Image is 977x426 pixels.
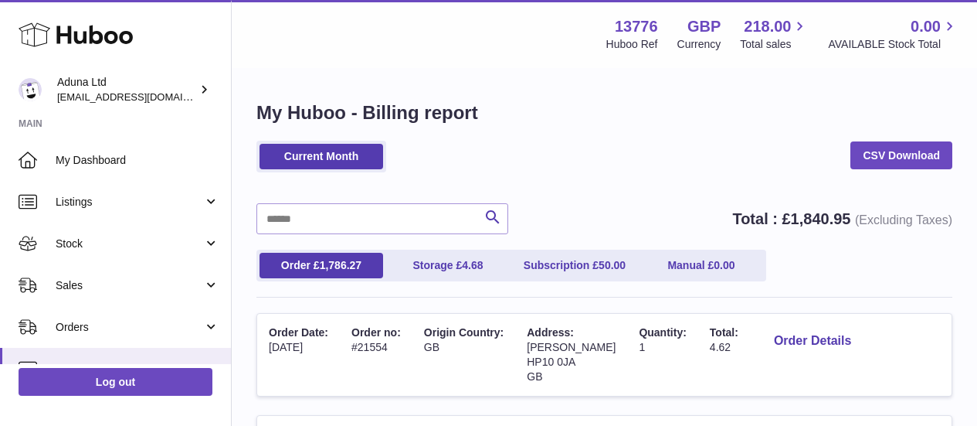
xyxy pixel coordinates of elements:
a: CSV Download [850,141,952,169]
span: HP10 0JA [527,356,575,368]
div: Aduna Ltd [57,75,196,104]
a: 0.00 AVAILABLE Stock Total [828,16,958,52]
span: 0.00 [911,16,941,37]
span: Usage [56,362,219,377]
td: #21554 [340,314,412,396]
a: Manual £0.00 [639,253,763,278]
a: 218.00 Total sales [740,16,809,52]
span: AVAILABLE Stock Total [828,37,958,52]
span: Total sales [740,37,809,52]
span: Total: [710,326,738,339]
strong: Total : £ [732,210,952,227]
a: Current Month [260,144,383,169]
span: 4.68 [462,259,483,271]
span: 50.00 [599,259,626,271]
td: 1 [627,314,697,396]
span: Address: [527,326,574,339]
span: (Excluding Taxes) [855,213,952,227]
span: GB [527,370,542,383]
span: Listings [56,195,203,210]
strong: 13776 [615,16,658,37]
span: 0.00 [714,259,734,271]
td: [DATE] [257,314,340,396]
span: Order Date: [269,326,328,339]
a: Subscription £50.00 [513,253,636,278]
a: Storage £4.68 [386,253,510,278]
span: Sales [56,278,203,293]
a: Log out [19,368,212,396]
span: My Dashboard [56,153,219,168]
span: 1,786.27 [320,259,362,271]
span: Quantity: [639,326,686,339]
span: Orders [56,320,203,335]
div: Huboo Ref [606,37,658,52]
a: Order £1,786.27 [260,253,383,278]
td: GB [412,314,515,396]
span: 4.62 [710,341,731,353]
strong: GBP [687,16,721,37]
span: Origin Country: [424,326,504,339]
img: internalAdmin-13776@internal.huboo.com [19,78,42,101]
span: Stock [56,237,203,251]
button: Order Details [762,325,863,357]
span: 218.00 [744,16,791,37]
span: 1,840.95 [791,210,851,227]
span: [EMAIL_ADDRESS][DOMAIN_NAME] [57,90,227,103]
div: Currency [677,37,721,52]
span: [PERSON_NAME] [527,341,616,353]
span: Order no: [351,326,401,339]
h1: My Huboo - Billing report [256,101,952,125]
